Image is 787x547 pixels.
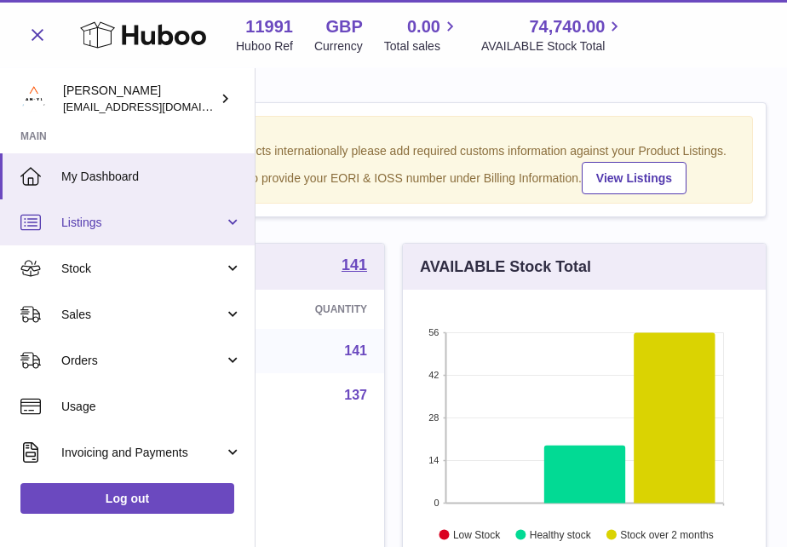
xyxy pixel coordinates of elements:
[481,15,625,55] a: 74,740.00 AVAILABLE Stock Total
[428,455,439,465] text: 14
[61,307,224,323] span: Sales
[384,38,460,55] span: Total sales
[246,290,384,329] th: Quantity
[620,529,713,541] text: Stock over 2 months
[342,257,367,273] strong: 141
[342,257,367,276] a: 141
[236,38,293,55] div: Huboo Ref
[481,38,625,55] span: AVAILABLE Stock Total
[530,529,592,541] text: Healthy stock
[434,498,439,508] text: 0
[529,15,605,38] span: 74,740.00
[428,412,439,423] text: 28
[344,343,367,358] a: 141
[43,143,744,194] div: If you're planning on sending your products internationally please add required customs informati...
[428,370,439,380] text: 42
[407,15,440,38] span: 0.00
[61,445,224,461] span: Invoicing and Payments
[63,100,250,113] span: [EMAIL_ADDRESS][DOMAIN_NAME]
[384,15,460,55] a: 0.00 Total sales
[453,529,501,541] text: Low Stock
[344,388,367,402] a: 137
[420,256,591,277] h3: AVAILABLE Stock Total
[428,327,439,337] text: 56
[20,86,46,112] img: info@an-y1.com
[61,169,242,185] span: My Dashboard
[61,399,242,415] span: Usage
[245,15,293,38] strong: 11991
[325,15,362,38] strong: GBP
[314,38,363,55] div: Currency
[63,83,216,115] div: [PERSON_NAME]
[582,162,686,194] a: View Listings
[20,483,234,514] a: Log out
[61,353,224,369] span: Orders
[61,215,224,231] span: Listings
[61,261,224,277] span: Stock
[43,125,744,141] strong: Notice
